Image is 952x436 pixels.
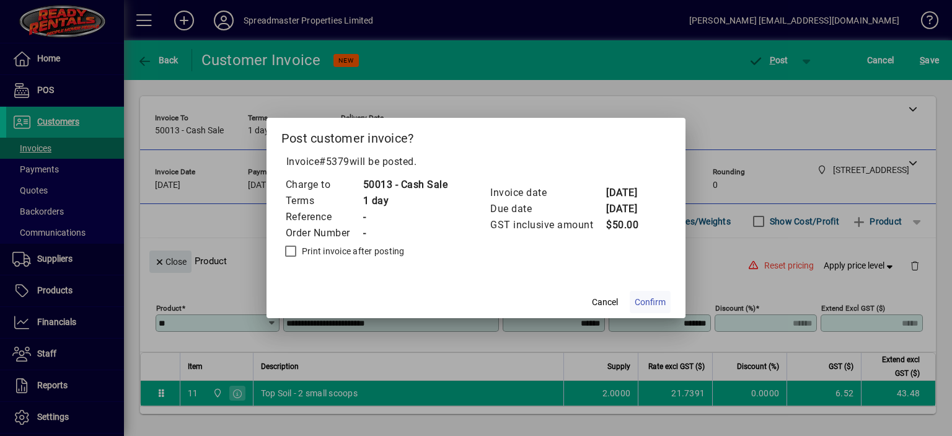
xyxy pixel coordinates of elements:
td: Reference [285,209,363,225]
td: - [363,209,448,225]
td: [DATE] [606,185,655,201]
td: GST inclusive amount [490,217,606,233]
button: Confirm [630,291,671,313]
td: [DATE] [606,201,655,217]
td: Charge to [285,177,363,193]
td: Terms [285,193,363,209]
td: - [363,225,448,241]
td: 50013 - Cash Sale [363,177,448,193]
label: Print invoice after posting [299,245,405,257]
span: Confirm [635,296,666,309]
td: Due date [490,201,606,217]
p: Invoice will be posted . [281,154,671,169]
h2: Post customer invoice? [267,118,686,154]
td: Order Number [285,225,363,241]
td: Invoice date [490,185,606,201]
span: #5379 [319,156,350,167]
td: 1 day [363,193,448,209]
button: Cancel [585,291,625,313]
span: Cancel [592,296,618,309]
td: $50.00 [606,217,655,233]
